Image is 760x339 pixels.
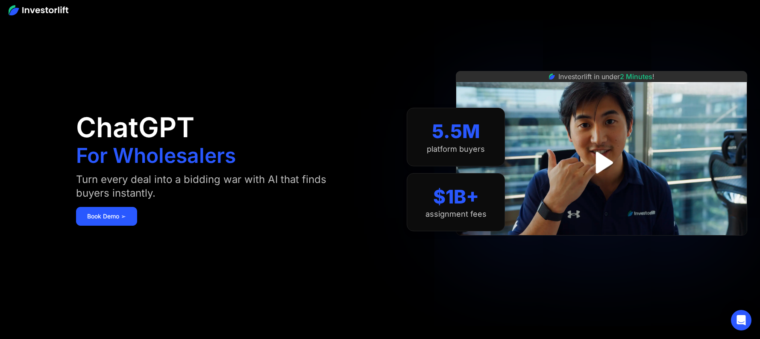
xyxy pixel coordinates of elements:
div: $1B+ [433,186,479,208]
div: platform buyers [427,144,485,154]
div: 5.5M [432,120,480,143]
span: 2 Minutes [620,72,652,81]
div: Investorlift in under ! [558,71,654,82]
div: Open Intercom Messenger [731,310,751,330]
iframe: Customer reviews powered by Trustpilot [537,240,666,250]
a: open lightbox [583,144,621,182]
div: assignment fees [425,209,487,219]
a: Book Demo ➢ [76,207,137,226]
h1: ChatGPT [76,114,194,141]
div: Turn every deal into a bidding war with AI that finds buyers instantly. [76,173,360,200]
h1: For Wholesalers [76,145,236,166]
